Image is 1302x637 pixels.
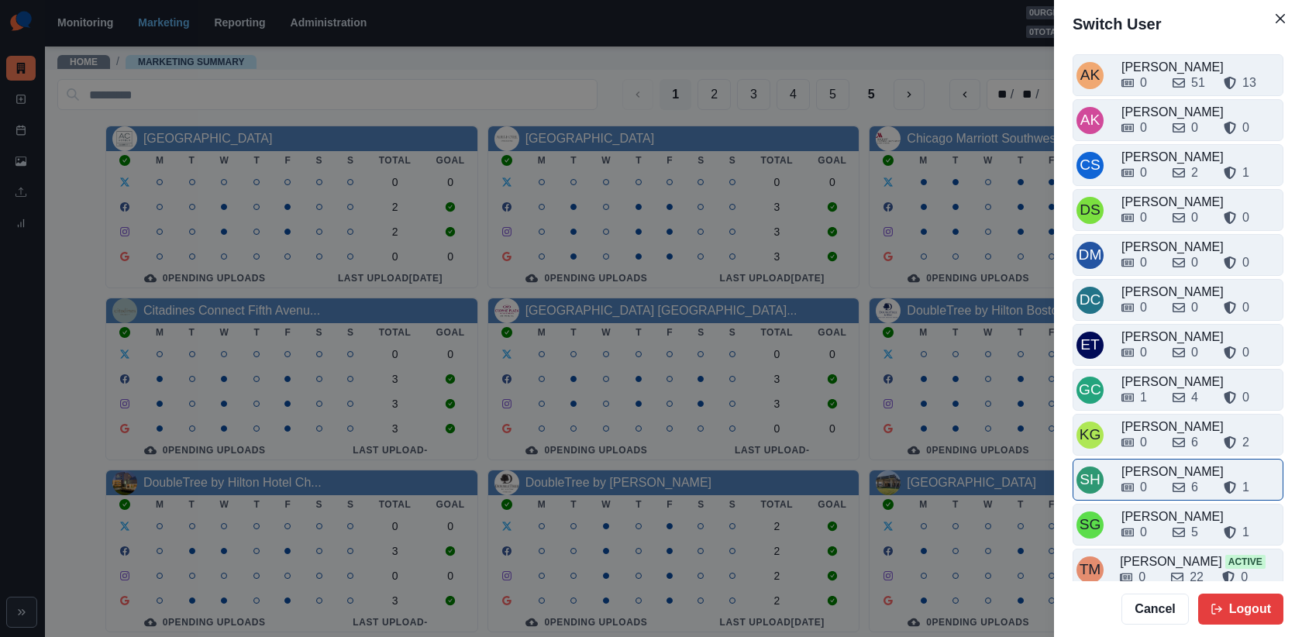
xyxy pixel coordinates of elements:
div: 6 [1191,433,1198,452]
div: 0 [1140,298,1147,317]
div: [PERSON_NAME] [1121,283,1280,301]
div: 0 [1191,208,1198,227]
div: 0 [1140,433,1147,452]
div: 0 [1242,119,1249,137]
button: Cancel [1121,594,1188,625]
div: 1 [1242,478,1249,497]
div: [PERSON_NAME] [1120,553,1280,571]
div: 0 [1140,478,1147,497]
div: Dakota Saunders [1080,191,1100,229]
div: 1 [1242,523,1249,542]
div: 0 [1191,343,1198,362]
div: 5 [1191,523,1198,542]
div: Sara Haas [1080,461,1100,498]
div: Katrina Gallardo [1080,416,1101,453]
div: 22 [1190,568,1204,587]
div: [PERSON_NAME] [1121,148,1280,167]
div: [PERSON_NAME] [1121,508,1280,526]
div: 13 [1242,74,1256,92]
div: [PERSON_NAME] [1121,238,1280,257]
div: 51 [1191,74,1205,92]
div: Emily Tanedo [1080,326,1100,363]
div: Sarah Gleason [1080,506,1101,543]
div: [PERSON_NAME] [1121,373,1280,391]
div: Alex Kalogeropoulos [1080,57,1100,94]
div: 0 [1242,298,1249,317]
div: 2 [1242,433,1249,452]
div: 6 [1191,478,1198,497]
span: Active [1225,555,1266,569]
div: Gizelle Carlos [1079,371,1101,408]
div: [PERSON_NAME] [1121,328,1280,346]
div: 0 [1140,523,1147,542]
button: Logout [1198,594,1283,625]
div: 0 [1242,388,1249,407]
div: 0 [1140,74,1147,92]
div: [PERSON_NAME] [1121,463,1280,481]
div: [PERSON_NAME] [1121,103,1280,122]
div: Tony Manalo [1080,551,1101,588]
button: Close [1268,6,1293,31]
div: [PERSON_NAME] [1121,193,1280,212]
div: 4 [1191,388,1198,407]
div: 1 [1242,164,1249,182]
div: [PERSON_NAME] [1121,418,1280,436]
div: 0 [1242,343,1249,362]
div: 0 [1191,119,1198,137]
div: 1 [1140,388,1147,407]
div: 0 [1140,253,1147,272]
div: Crizalyn Servida [1080,146,1100,184]
div: David Colangelo [1080,281,1101,318]
div: 0 [1140,119,1147,137]
div: 0 [1140,164,1147,182]
div: 0 [1138,568,1145,587]
div: [PERSON_NAME] [1121,58,1280,77]
div: 0 [1242,208,1249,227]
div: 0 [1241,568,1248,587]
div: 0 [1140,343,1147,362]
div: 0 [1191,253,1198,272]
div: 0 [1140,208,1147,227]
div: 2 [1191,164,1198,182]
div: Alicia Kalogeropoulos [1080,102,1100,139]
div: 0 [1242,253,1249,272]
div: 0 [1191,298,1198,317]
div: Darwin Manalo [1079,236,1102,274]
